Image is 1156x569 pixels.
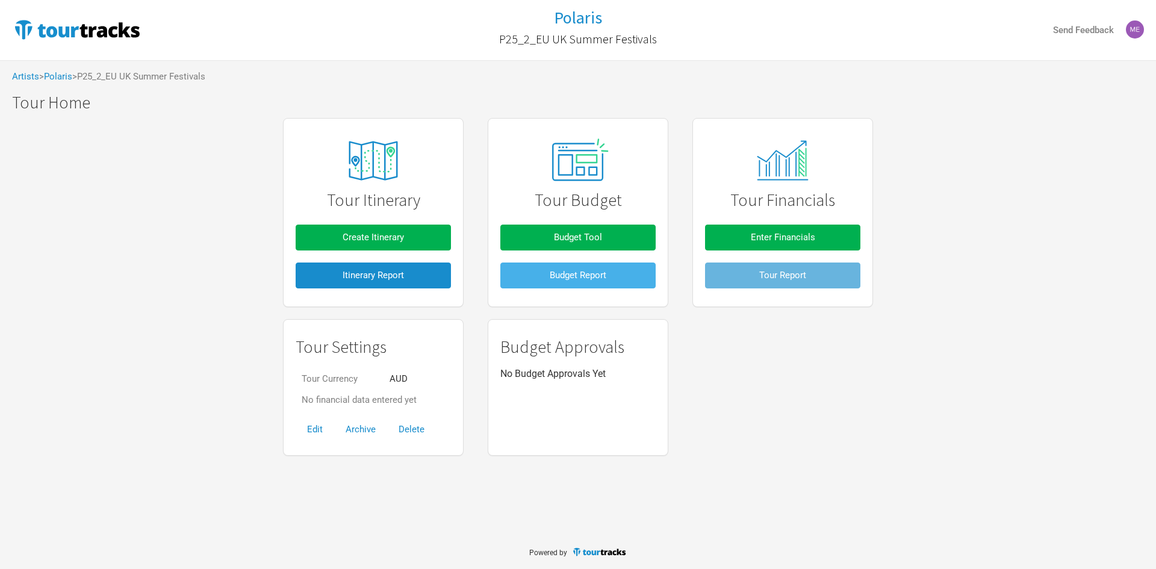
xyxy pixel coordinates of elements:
button: Budget Report [500,263,656,288]
span: Tour Report [759,270,806,281]
img: tourtracks_14_icons_monitor.svg [750,140,815,181]
button: Budget Tool [500,225,656,250]
a: Budget Report [500,257,656,294]
a: Edit [296,424,334,435]
span: > P25_2_EU UK Summer Festivals [72,72,205,81]
a: Polaris [554,8,602,27]
td: No financial data entered yet [296,390,423,411]
button: Delete [387,417,436,443]
span: Create Itinerary [343,232,404,243]
button: Itinerary Report [296,263,451,288]
h1: Polaris [554,7,602,28]
img: tourtracks_02_icon_presets.svg [538,135,618,186]
strong: Send Feedback [1053,25,1114,36]
h1: Tour Settings [296,338,451,356]
button: Tour Report [705,263,860,288]
button: Enter Financials [705,225,860,250]
button: Edit [296,417,334,443]
h1: Tour Budget [500,191,656,210]
a: Artists [12,71,39,82]
a: Enter Financials [705,219,860,257]
span: Enter Financials [751,232,815,243]
span: > [39,72,72,81]
a: Budget Tool [500,219,656,257]
img: tourtracks_icons_FA_06_icons_itinerary.svg [328,132,418,189]
img: TourTracks [572,547,627,557]
span: Budget Tool [554,232,602,243]
button: Create Itinerary [296,225,451,250]
a: Create Itinerary [296,219,451,257]
span: Powered by [529,549,567,557]
h1: Tour Financials [705,191,860,210]
a: Tour Report [705,257,860,294]
td: Tour Currency [296,368,384,390]
img: Melanie [1126,20,1144,39]
img: TourTracks [12,17,142,42]
p: No Budget Approvals Yet [500,368,656,379]
span: Itinerary Report [343,270,404,281]
a: P25_2_EU UK Summer Festivals [499,26,657,52]
h2: P25_2_EU UK Summer Festivals [499,33,657,46]
h1: Budget Approvals [500,338,656,356]
span: Budget Report [550,270,606,281]
h1: Tour Itinerary [296,191,451,210]
a: Polaris [44,71,72,82]
td: AUD [384,368,423,390]
a: Itinerary Report [296,257,451,294]
h1: Tour Home [12,93,1156,112]
button: Archive [334,417,387,443]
